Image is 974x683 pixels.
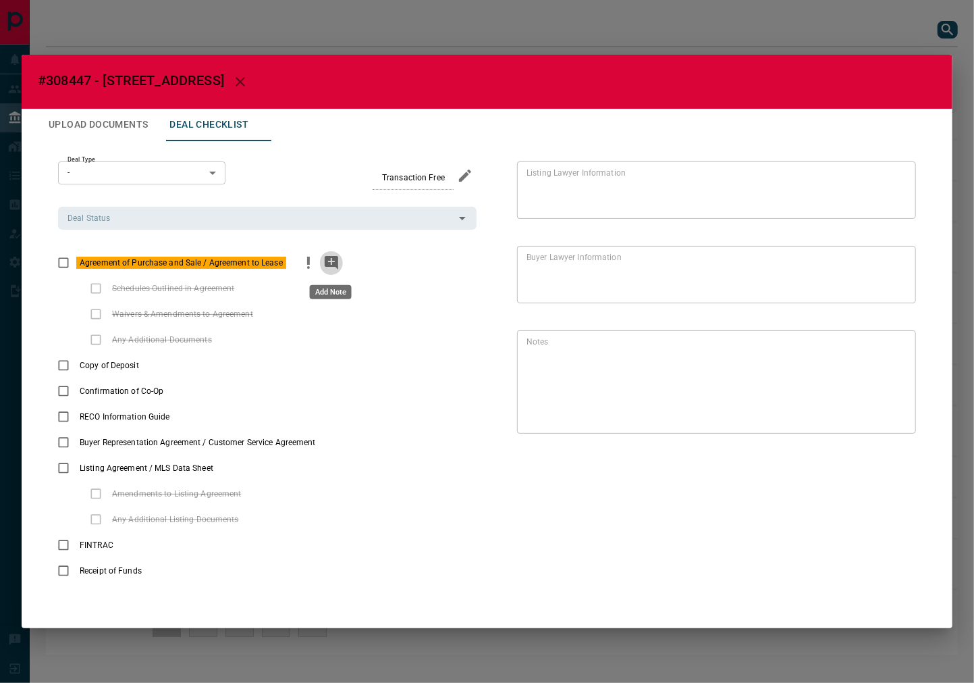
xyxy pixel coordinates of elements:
span: Copy of Deposit [76,359,142,372]
span: Buyer Representation Agreement / Customer Service Agreement [76,436,319,449]
textarea: text field [526,251,901,297]
button: Deal Checklist [159,109,259,141]
button: priority [297,250,320,276]
textarea: text field [526,167,901,213]
span: Agreement of Purchase and Sale / Agreement to Lease [76,257,286,269]
button: Upload Documents [38,109,159,141]
div: - [58,161,225,184]
span: FINTRAC [76,539,117,551]
button: Open [453,209,472,228]
span: Receipt of Funds [76,565,145,577]
span: Amendments to Listing Agreement [109,488,245,500]
label: Deal Type [67,155,95,164]
button: add note [320,250,343,276]
div: Add Note [310,285,352,299]
span: Schedules Outlined in Agreement [109,282,238,295]
span: RECO Information Guide [76,411,173,423]
span: Any Additional Documents [109,334,215,346]
span: #308447 - [STREET_ADDRESS] [38,72,224,88]
button: edit [454,164,477,187]
textarea: text field [526,336,901,428]
span: Waivers & Amendments to Agreement [109,308,256,320]
span: Confirmation of Co-Op [76,385,167,397]
span: Listing Agreement / MLS Data Sheet [76,462,217,474]
span: Any Additional Listing Documents [109,513,242,526]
